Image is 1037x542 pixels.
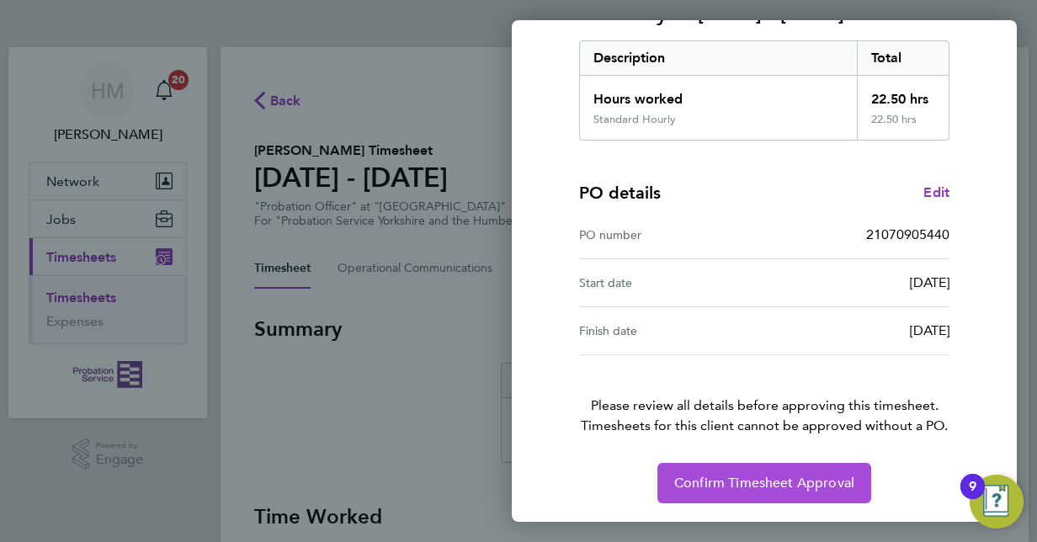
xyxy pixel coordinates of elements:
[579,225,764,245] div: PO number
[857,76,949,113] div: 22.50 hrs
[969,486,976,508] div: 9
[579,181,661,205] h4: PO details
[857,113,949,140] div: 22.50 hrs
[559,416,970,436] span: Timesheets for this client cannot be approved without a PO.
[857,41,949,75] div: Total
[579,321,764,341] div: Finish date
[580,41,857,75] div: Description
[866,226,949,242] span: 21070905440
[580,76,857,113] div: Hours worked
[579,40,949,141] div: Summary of 22 - 28 Sep 2025
[559,355,970,436] p: Please review all details before approving this timesheet.
[593,113,676,126] div: Standard Hourly
[764,273,949,293] div: [DATE]
[764,321,949,341] div: [DATE]
[923,184,949,200] span: Edit
[674,475,854,492] span: Confirm Timesheet Approval
[970,475,1024,529] button: Open Resource Center, 9 new notifications
[923,183,949,203] a: Edit
[579,273,764,293] div: Start date
[657,463,871,503] button: Confirm Timesheet Approval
